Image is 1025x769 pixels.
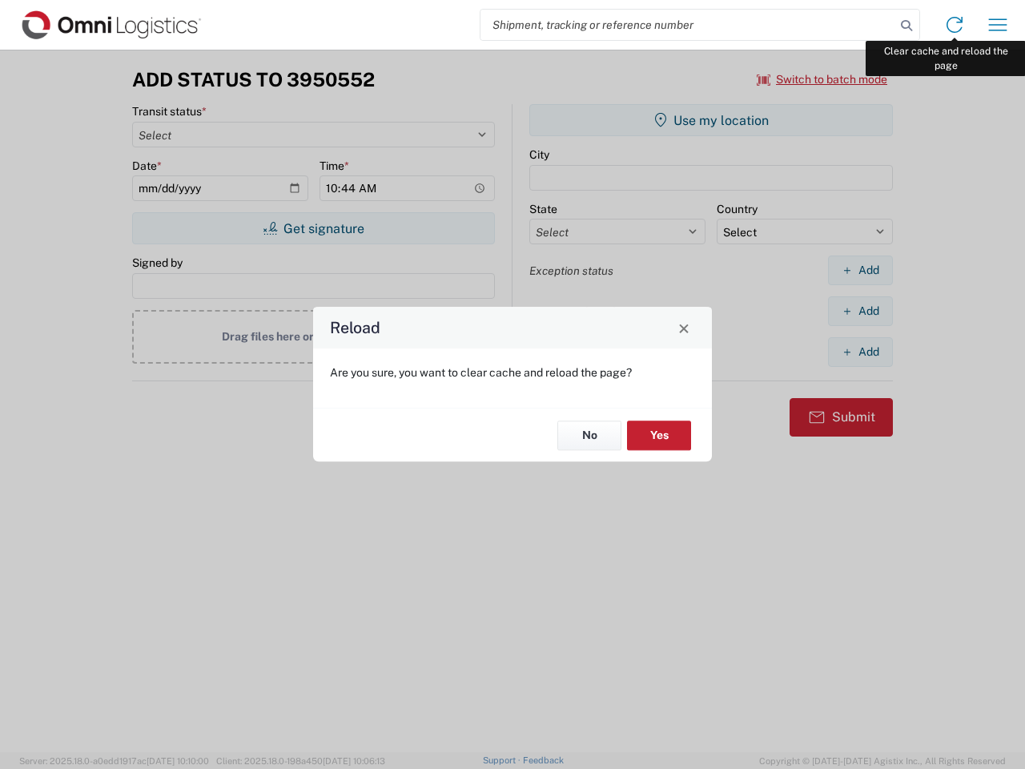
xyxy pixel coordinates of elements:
button: Yes [627,421,691,450]
p: Are you sure, you want to clear cache and reload the page? [330,365,695,380]
h4: Reload [330,316,380,340]
input: Shipment, tracking or reference number [480,10,895,40]
button: Close [673,316,695,339]
button: No [557,421,621,450]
